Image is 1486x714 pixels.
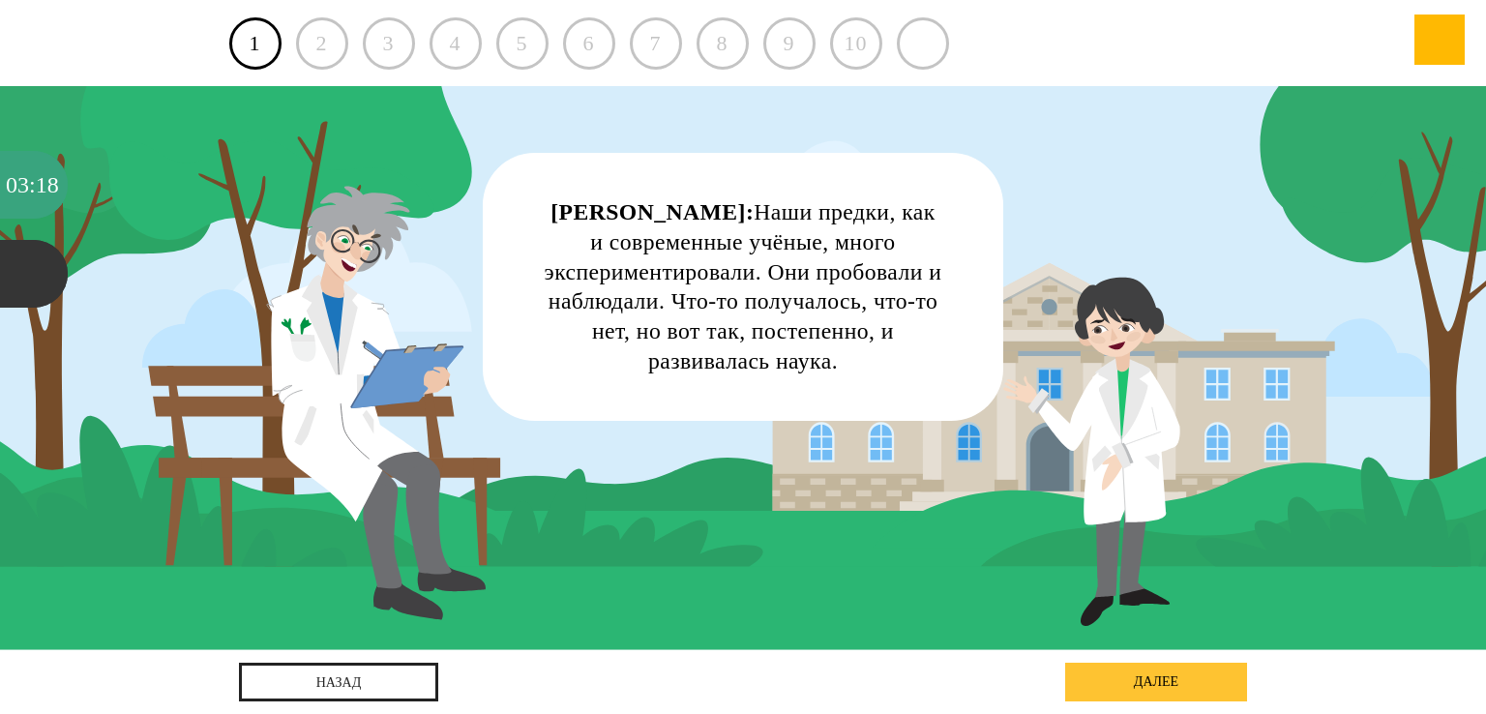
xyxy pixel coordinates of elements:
[496,17,549,70] div: 5
[363,17,415,70] div: 3
[563,17,615,70] div: 6
[630,17,682,70] div: 7
[697,17,749,70] div: 8
[229,17,282,70] a: 1
[830,17,882,70] div: 10
[543,197,944,375] div: Наши предки, как и современные учёные, много экспериментировали. Они пробовали и наблюдали. Что-т...
[296,17,348,70] div: 2
[550,199,754,224] strong: [PERSON_NAME]:
[945,166,990,211] div: Нажми на ГЛАЗ, чтобы скрыть текст и посмотреть картинку полностью
[36,151,59,219] div: 18
[763,17,816,70] div: 9
[1065,663,1247,701] div: далее
[6,151,29,219] div: 03
[239,663,438,701] a: назад
[430,17,482,70] div: 4
[29,151,36,219] div: :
